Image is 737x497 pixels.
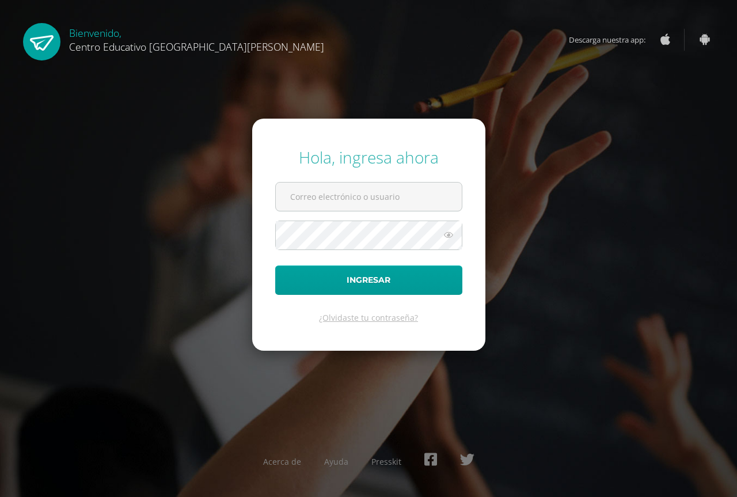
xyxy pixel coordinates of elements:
[275,265,462,295] button: Ingresar
[69,23,324,54] div: Bienvenido,
[263,456,301,467] a: Acerca de
[69,40,324,54] span: Centro Educativo [GEOGRAPHIC_DATA][PERSON_NAME]
[275,146,462,168] div: Hola, ingresa ahora
[371,456,401,467] a: Presskit
[324,456,348,467] a: Ayuda
[569,29,657,51] span: Descarga nuestra app:
[276,183,462,211] input: Correo electrónico o usuario
[319,312,418,323] a: ¿Olvidaste tu contraseña?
